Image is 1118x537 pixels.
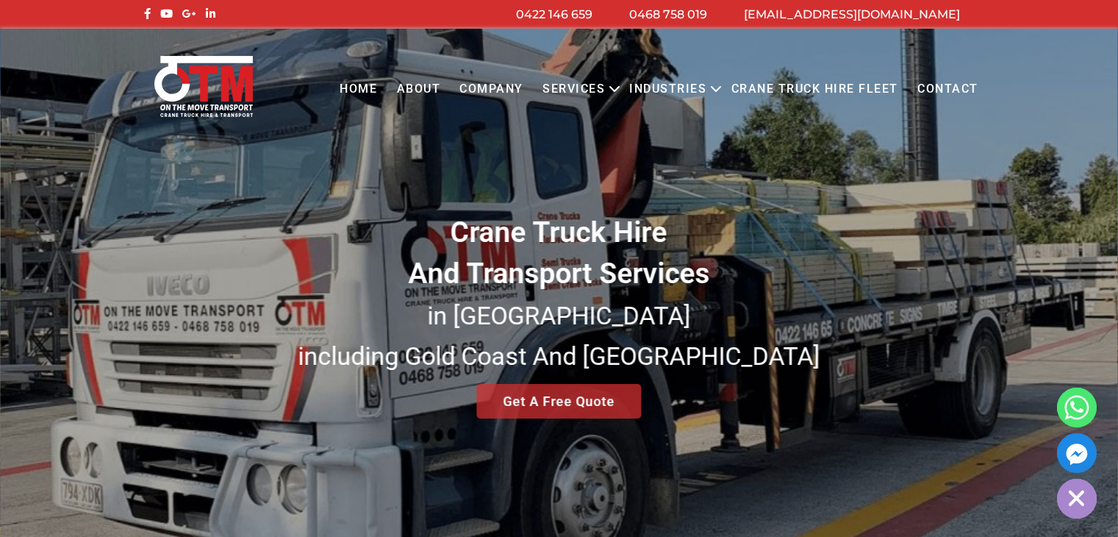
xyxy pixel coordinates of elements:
a: COMPANY [450,69,533,110]
a: Facebook_Messenger [1057,433,1097,473]
a: Crane Truck Hire Fleet [721,69,907,110]
a: Whatsapp [1057,388,1097,427]
a: Industries [620,69,716,110]
a: Services [533,69,614,110]
a: 0468 758 019 [629,7,707,21]
a: Home [330,69,387,110]
small: in [GEOGRAPHIC_DATA] including Gold Coast And [GEOGRAPHIC_DATA] [298,301,820,371]
a: About [387,69,450,110]
a: [EMAIL_ADDRESS][DOMAIN_NAME] [744,7,960,21]
a: 0422 146 659 [516,7,592,21]
a: Get A Free Quote [476,384,641,419]
a: Contact [908,69,988,110]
